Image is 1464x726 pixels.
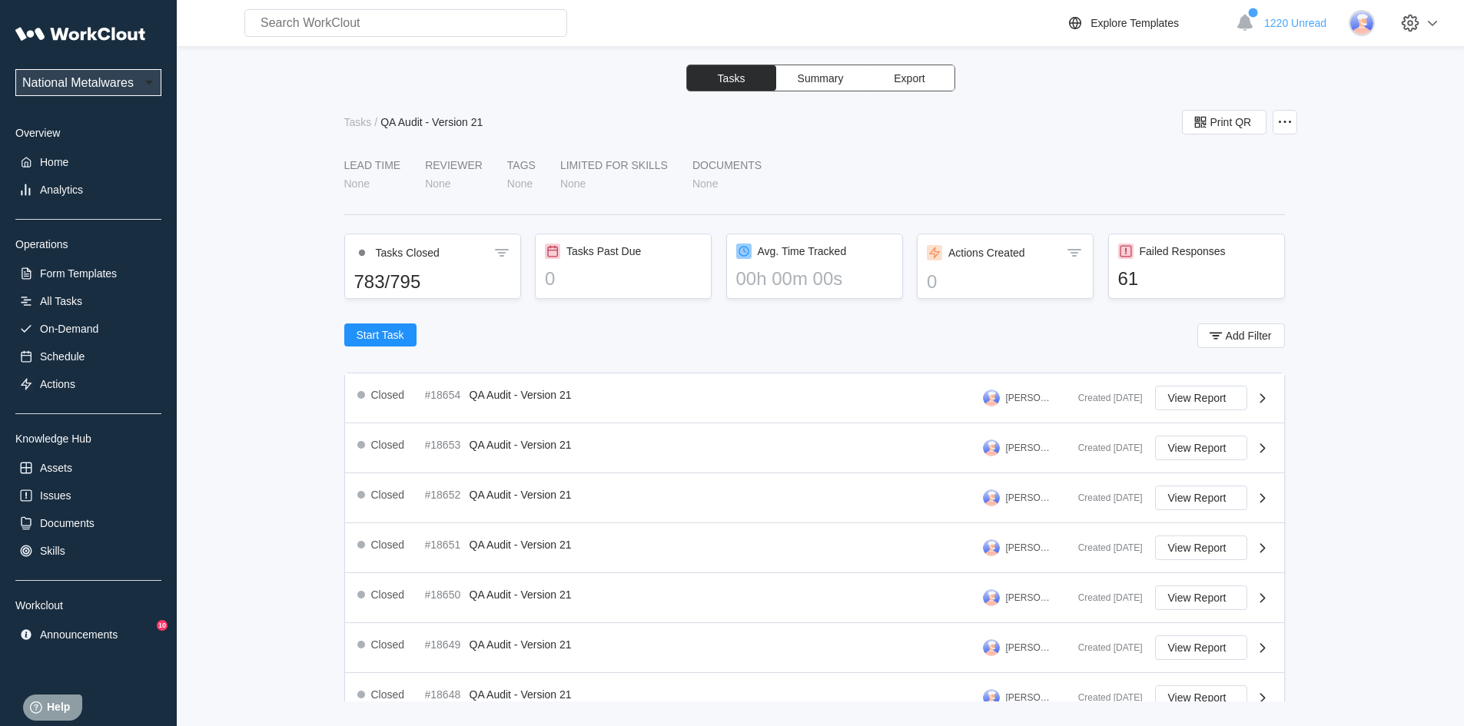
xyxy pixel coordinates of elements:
div: Failed Responses [1140,245,1226,257]
a: All Tasks [15,290,161,312]
a: Closed#18648QA Audit - Version 21[PERSON_NAME]Created [DATE]View Report [345,673,1284,723]
div: #18649 [425,638,463,651]
span: QA Audit - Version 21 [470,688,572,701]
div: LEAD TIME [344,159,401,171]
a: Closed#18653QA Audit - Version 21[PERSON_NAME]Created [DATE]View Report [345,423,1284,473]
a: Closed#18649QA Audit - Version 21[PERSON_NAME]Created [DATE]View Report [345,623,1284,673]
a: Explore Templates [1066,14,1228,32]
a: On-Demand [15,318,161,340]
div: Actions Created [948,247,1025,259]
a: Closed#18652QA Audit - Version 21[PERSON_NAME]Created [DATE]View Report [345,473,1284,523]
img: user-3.png [1349,10,1375,36]
div: Actions [40,378,75,390]
div: Closed [371,688,405,701]
span: QA Audit - Version 21 [470,588,572,601]
div: Issues [40,489,71,502]
div: Workclout [15,599,161,612]
div: #18651 [425,539,463,551]
div: On-Demand [40,323,98,335]
div: Announcements [40,628,118,641]
a: Closed#18654QA Audit - Version 21[PERSON_NAME]Created [DATE]View Report [345,373,1284,423]
button: View Report [1155,535,1247,560]
div: None [344,177,370,190]
div: 783/795 [354,271,511,293]
span: QA Audit - Version 21 [470,638,572,651]
div: #18652 [425,489,463,501]
div: Closed [371,439,405,451]
div: Documents [40,517,95,529]
button: Export [865,65,954,91]
button: Print QR [1182,110,1266,134]
span: View Report [1168,443,1227,453]
div: Schedule [40,350,85,363]
span: View Report [1168,492,1227,503]
div: Assets [40,462,72,474]
div: [PERSON_NAME] [1006,692,1054,703]
span: View Report [1168,393,1227,403]
a: Analytics [15,179,161,201]
div: Created [DATE] [1066,592,1143,603]
span: Summary [798,73,844,84]
button: Add Filter [1197,323,1285,348]
div: Closed [371,588,405,601]
img: user-3.png [983,439,1000,456]
div: [PERSON_NAME] [1006,592,1054,603]
a: Actions [15,373,161,395]
a: Schedule [15,346,161,367]
img: user-3.png [983,589,1000,606]
div: #18648 [425,688,463,701]
div: Tags [507,159,536,171]
div: Created [DATE] [1066,492,1143,503]
div: QA Audit - Version 21 [380,116,483,128]
div: [PERSON_NAME] [1006,492,1054,503]
div: Analytics [40,184,83,196]
div: Documents [692,159,762,171]
img: user-3.png [983,390,1000,406]
img: user-3.png [983,489,1000,506]
button: View Report [1155,386,1247,410]
a: Form Templates [15,263,161,284]
div: [PERSON_NAME] [1006,443,1054,453]
div: Tasks Past Due [566,245,641,257]
div: Overview [15,127,161,139]
a: Tasks [344,116,375,128]
div: Avg. Time Tracked [758,245,847,257]
div: Knowledge Hub [15,433,161,445]
div: None [692,177,718,190]
button: Summary [776,65,865,91]
div: Explore Templates [1091,17,1179,29]
input: Search WorkClout [244,9,567,37]
div: Skills [40,545,65,557]
div: #18650 [425,588,463,601]
div: Created [DATE] [1066,542,1143,553]
div: #18654 [425,389,463,401]
a: Home [15,151,161,173]
img: user-3.png [983,539,1000,556]
div: [PERSON_NAME] [1006,542,1054,553]
span: Start Task [357,330,404,340]
div: Created [DATE] [1066,692,1143,703]
a: Announcements [15,624,161,645]
span: View Report [1168,542,1227,553]
div: Created [DATE] [1066,443,1143,453]
span: Export [894,73,925,84]
a: Documents [15,512,161,534]
button: Tasks [687,65,776,91]
div: 61 [1118,268,1275,290]
div: Tasks Closed [376,247,440,259]
div: / [374,116,377,128]
img: user-3.png [983,689,1000,706]
div: 10 [157,620,168,631]
div: Closed [371,489,405,501]
button: View Report [1155,585,1247,610]
div: Home [40,156,68,168]
button: View Report [1155,635,1247,660]
span: Add Filter [1226,330,1272,341]
div: Closed [371,389,405,401]
div: Reviewer [425,159,483,171]
div: None [507,177,533,190]
div: #18653 [425,439,463,451]
a: Closed#18651QA Audit - Version 21[PERSON_NAME]Created [DATE]View Report [345,523,1284,573]
div: 00h 00m 00s [736,268,893,290]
